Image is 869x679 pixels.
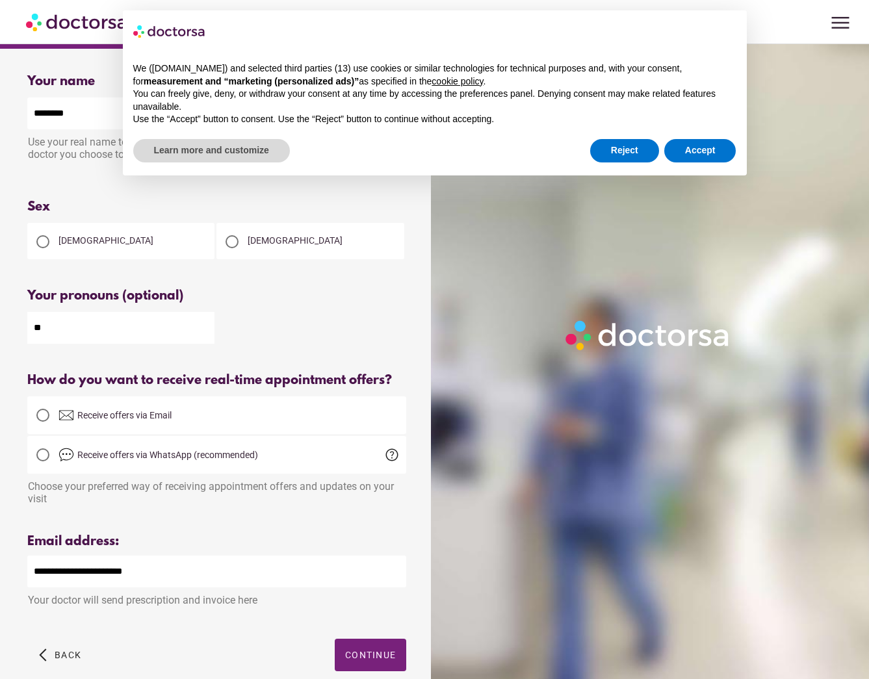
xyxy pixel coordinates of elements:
[345,650,396,660] span: Continue
[144,76,359,86] strong: measurement and “marketing (personalized ads)”
[133,113,736,126] p: Use the “Accept” button to consent. Use the “Reject” button to continue without accepting.
[55,650,81,660] span: Back
[58,447,74,463] img: chat
[133,62,736,88] p: We ([DOMAIN_NAME]) and selected third parties (13) use cookies or similar technologies for techni...
[27,199,406,214] div: Sex
[432,76,483,86] a: cookie policy
[58,407,74,423] img: email
[27,474,406,505] div: Choose your preferred way of receiving appointment offers and updates on your visit
[133,21,206,42] img: logo
[27,534,406,549] div: Email address:
[248,235,343,246] span: [DEMOGRAPHIC_DATA]
[664,139,736,162] button: Accept
[561,316,734,355] img: Logo-Doctorsa-trans-White-partial-flat.png
[27,373,406,388] div: How do you want to receive real-time appointment offers?
[26,7,129,36] img: Doctorsa.com
[27,74,406,89] div: Your name
[27,129,406,170] div: Use your real name to ensure proper care. Your details are shared only with the doctor you choose...
[27,288,406,303] div: Your pronouns (optional)
[34,639,86,671] button: arrow_back_ios Back
[133,139,290,162] button: Learn more and customize
[590,139,659,162] button: Reject
[335,639,406,671] button: Continue
[77,410,172,420] span: Receive offers via Email
[133,88,736,113] p: You can freely give, deny, or withdraw your consent at any time by accessing the preferences pane...
[77,450,258,460] span: Receive offers via WhatsApp (recommended)
[27,587,406,606] div: Your doctor will send prescription and invoice here
[58,235,153,246] span: [DEMOGRAPHIC_DATA]
[384,447,400,463] span: help
[828,10,853,35] span: menu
